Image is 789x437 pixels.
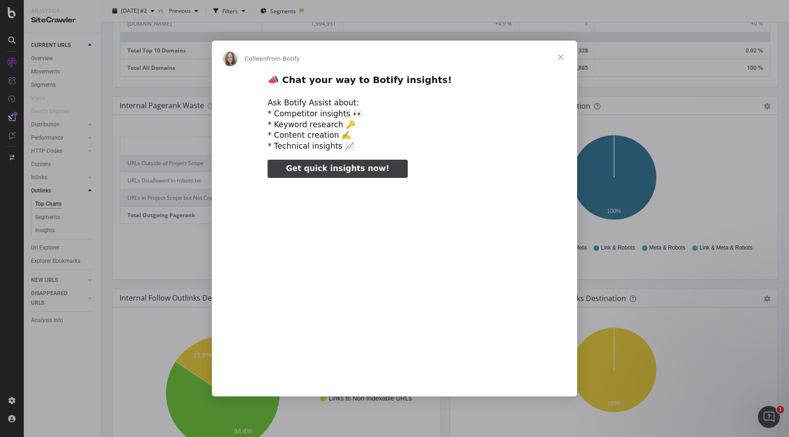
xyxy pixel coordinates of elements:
[268,74,521,91] h2: 📣 Chat your way to Botify insights!
[204,186,585,376] video: Play video
[268,98,521,152] div: Ask Botify Assist about: * Competitor insights 👀 * Keyword research 🔑 * Content creation ✍️ * Tec...
[286,164,389,173] span: Get quick insights now!
[245,55,267,62] span: Colleen
[223,52,237,66] img: Profile image for Colleen
[267,55,300,62] span: from Botify
[268,160,407,178] a: Get quick insights now!
[544,41,577,73] span: Close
